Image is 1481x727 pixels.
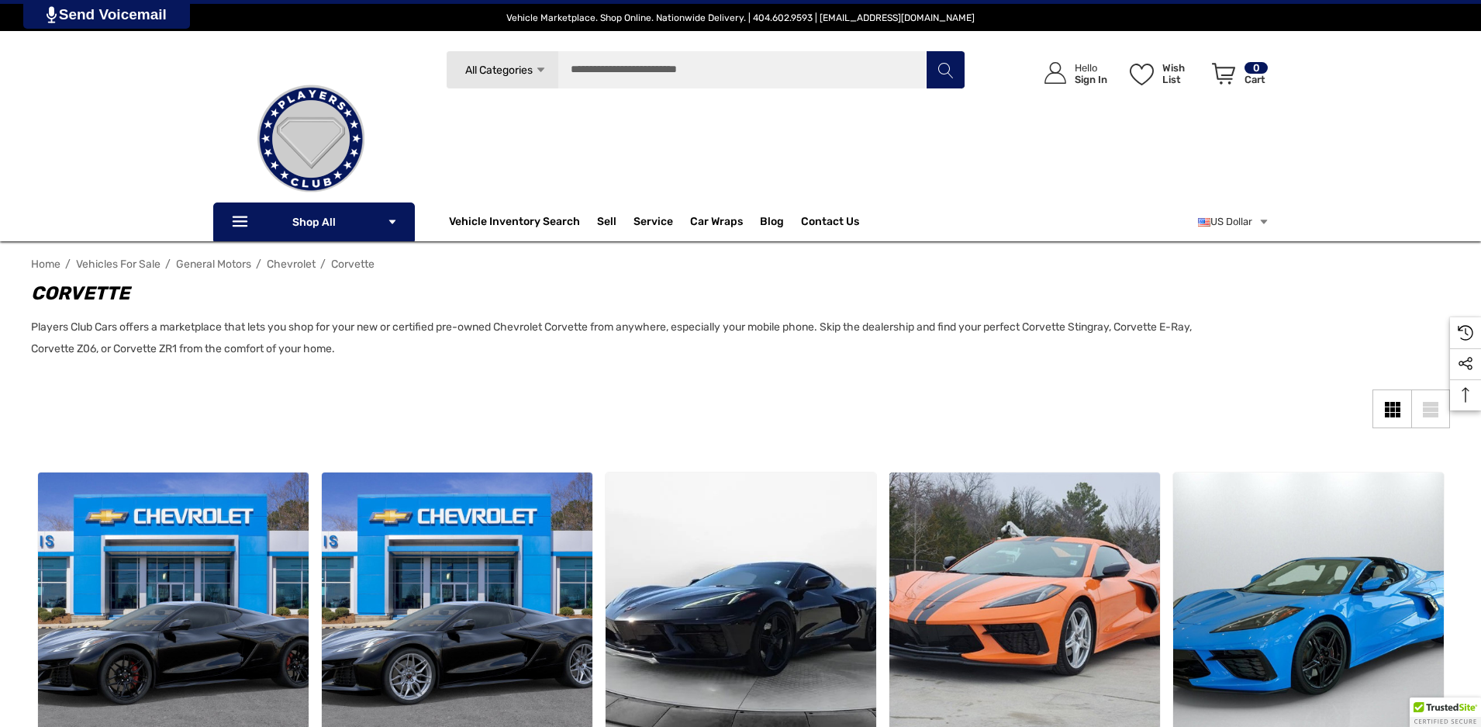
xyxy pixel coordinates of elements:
svg: Review Your Cart [1212,63,1235,85]
a: Grid View [1372,389,1411,428]
svg: Icon Line [230,213,254,231]
a: Corvette [331,258,375,271]
p: Wish List [1162,62,1203,85]
p: 0 [1245,62,1268,74]
a: General Motors [176,258,251,271]
a: Vehicles For Sale [76,258,161,271]
p: Hello [1075,62,1107,74]
span: Sell [597,215,616,232]
a: Chevrolet [267,258,316,271]
nav: Breadcrumb [31,251,1450,278]
p: Sign In [1075,74,1107,85]
p: Players Club Cars offers a marketplace that lets you shop for your new or certified pre-owned Che... [31,317,1194,360]
a: Contact Us [801,215,859,232]
svg: Wish List [1130,64,1154,85]
p: Cart [1245,74,1268,85]
a: All Categories Icon Arrow Down Icon Arrow Up [446,50,558,89]
a: List View [1411,389,1450,428]
svg: Recently Viewed [1458,325,1473,341]
span: Car Wraps [690,215,743,232]
svg: Social Media [1458,356,1473,372]
svg: Icon Arrow Down [535,64,547,76]
a: Cart with 0 items [1205,47,1269,107]
a: Blog [760,215,784,232]
img: PjwhLS0gR2VuZXJhdG9yOiBHcmF2aXQuaW8gLS0+PHN2ZyB4bWxucz0iaHR0cDovL3d3dy53My5vcmcvMjAwMC9zdmciIHhtb... [47,6,57,23]
a: Vehicle Inventory Search [449,215,580,232]
h1: Corvette [31,279,1194,307]
svg: Icon User Account [1044,62,1066,84]
a: Sign in [1027,47,1115,100]
span: All Categories [464,64,532,77]
img: Players Club | Cars For Sale [233,61,388,216]
a: Car Wraps [690,206,760,237]
span: Vehicle Marketplace. Shop Online. Nationwide Delivery. | 404.602.9593 | [EMAIL_ADDRESS][DOMAIN_NAME] [506,12,975,23]
a: USD [1198,206,1269,237]
button: Search [926,50,965,89]
a: Service [633,215,673,232]
a: Home [31,258,60,271]
a: Sell [597,206,633,237]
svg: Top [1450,387,1481,403]
svg: Icon Arrow Down [387,216,398,227]
p: Shop All [213,203,415,241]
a: Wish List Wish List [1123,47,1205,100]
div: TrustedSite Certified [1410,698,1481,727]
